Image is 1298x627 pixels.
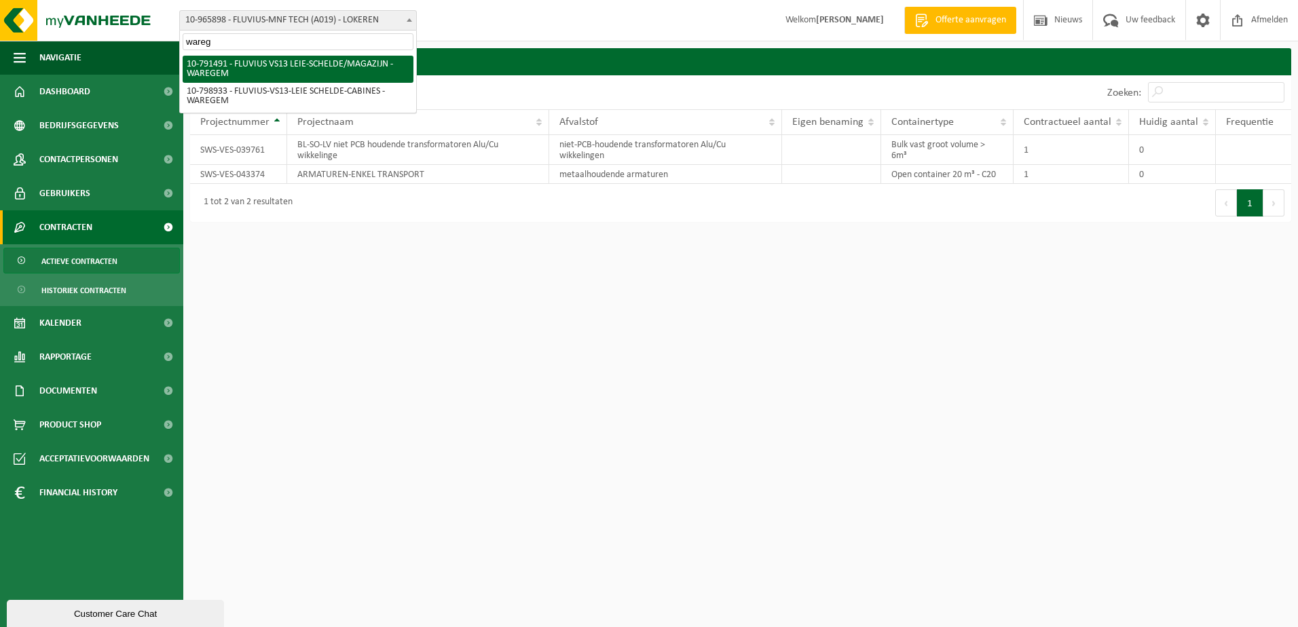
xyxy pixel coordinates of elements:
span: Bedrijfsgegevens [39,109,119,142]
h2: Contracten [190,48,1291,75]
span: Contracten [39,210,92,244]
a: Offerte aanvragen [904,7,1016,34]
span: 10-965898 - FLUVIUS-MNF TECH (A019) - LOKEREN [179,10,417,31]
span: Huidig aantal [1139,117,1198,128]
td: SWS-VES-039761 [190,135,287,165]
span: Gebruikers [39,176,90,210]
span: Kalender [39,306,81,340]
strong: [PERSON_NAME] [816,15,884,25]
button: Previous [1215,189,1237,216]
td: BL-SO-LV niet PCB houdende transformatoren Alu/Cu wikkelinge [287,135,549,165]
button: Next [1263,189,1284,216]
span: Documenten [39,374,97,408]
td: Bulk vast groot volume > 6m³ [881,135,1014,165]
td: niet-PCB-houdende transformatoren Alu/Cu wikkelingen [549,135,782,165]
td: Open container 20 m³ - C20 [881,165,1014,184]
li: 10-791491 - FLUVIUS VS13 LEIE-SCHELDE/MAGAZIJN - WAREGEM [183,56,413,83]
span: Dashboard [39,75,90,109]
span: Contactpersonen [39,142,118,176]
span: Historiek contracten [41,278,126,303]
span: Projectnummer [200,117,270,128]
span: Frequentie [1226,117,1274,128]
span: Projectnaam [297,117,354,128]
span: Acceptatievoorwaarden [39,442,149,476]
div: 1 tot 2 van 2 resultaten [197,191,293,215]
span: Contractueel aantal [1024,117,1111,128]
span: Navigatie [39,41,81,75]
button: 1 [1237,189,1263,216]
a: Historiek contracten [3,277,180,303]
span: Rapportage [39,340,92,374]
td: SWS-VES-043374 [190,165,287,184]
span: Eigen benaming [792,117,864,128]
a: Actieve contracten [3,248,180,273]
td: 0 [1129,165,1216,184]
li: 10-798933 - FLUVIUS-VS13-LEIE SCHELDE-CABINES - WAREGEM [183,83,413,110]
span: Containertype [891,117,954,128]
td: 1 [1014,135,1129,165]
iframe: chat widget [7,597,227,627]
td: ARMATUREN-ENKEL TRANSPORT [287,165,549,184]
span: Product Shop [39,408,101,442]
label: Zoeken: [1107,88,1141,98]
span: Afvalstof [559,117,598,128]
span: Actieve contracten [41,248,117,274]
td: metaalhoudende armaturen [549,165,782,184]
td: 0 [1129,135,1216,165]
span: Offerte aanvragen [932,14,1009,27]
span: 10-965898 - FLUVIUS-MNF TECH (A019) - LOKEREN [180,11,416,30]
td: 1 [1014,165,1129,184]
span: Financial History [39,476,117,510]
